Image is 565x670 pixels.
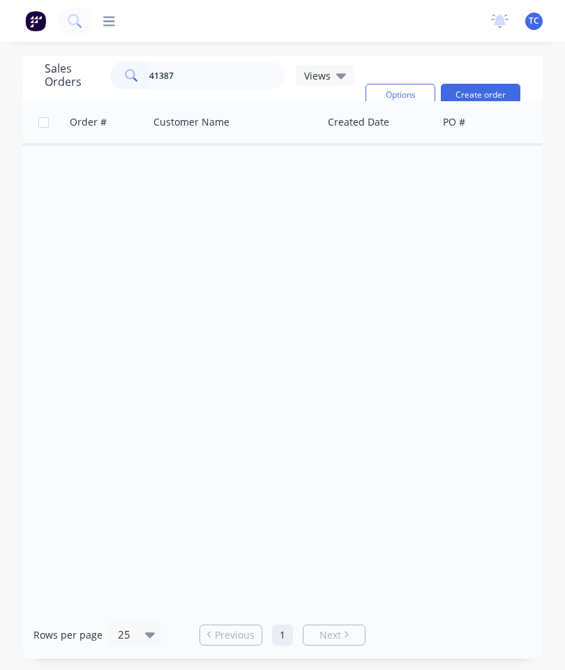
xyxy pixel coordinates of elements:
span: TC [529,15,539,27]
ul: Pagination [194,625,371,646]
button: Options [366,84,435,106]
a: Previous page [200,628,262,642]
span: Views [304,68,331,83]
img: Factory [25,10,46,31]
input: Search... [149,61,285,89]
div: Order # [70,115,107,129]
div: Customer Name [153,115,229,129]
iframe: Intercom live chat [518,623,551,656]
a: Next page [303,628,365,642]
h1: Sales Orders [45,62,99,89]
span: Previous [215,628,255,642]
span: Rows per page [33,628,103,642]
button: Create order [441,84,520,106]
div: PO # [443,115,465,129]
div: Created Date [328,115,389,129]
span: Next [319,628,341,642]
a: Page 1 is your current page [272,625,293,646]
